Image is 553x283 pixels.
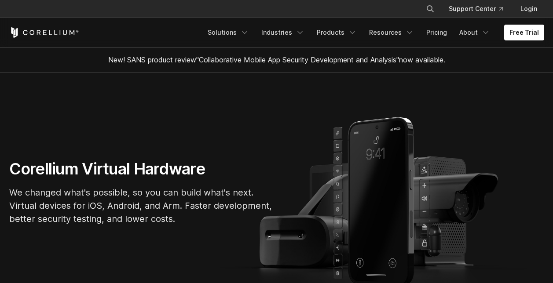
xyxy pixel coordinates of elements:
div: Navigation Menu [202,25,544,40]
a: Free Trial [504,25,544,40]
a: Login [513,1,544,17]
a: About [454,25,495,40]
span: New! SANS product review now available. [108,55,445,64]
a: Industries [256,25,310,40]
h1: Corellium Virtual Hardware [9,159,273,179]
a: Solutions [202,25,254,40]
a: Pricing [421,25,452,40]
a: Products [311,25,362,40]
div: Navigation Menu [415,1,544,17]
a: Resources [364,25,419,40]
p: We changed what's possible, so you can build what's next. Virtual devices for iOS, Android, and A... [9,186,273,225]
a: "Collaborative Mobile App Security Development and Analysis" [196,55,399,64]
a: Corellium Home [9,27,79,38]
button: Search [422,1,438,17]
a: Support Center [442,1,510,17]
